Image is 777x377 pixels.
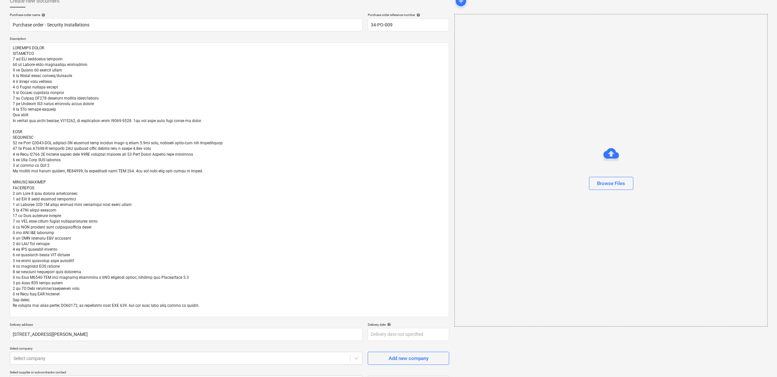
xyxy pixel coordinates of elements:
span: help [415,13,420,17]
p: Delivery address [10,322,363,328]
textarea: LOREMIPS DOLOR SITAMETCO 7 ad ELI seddoeius temporin 60 ut Labore etdo magnaaliqu enimadmin 9 ve ... [10,42,449,317]
span: help [40,13,45,17]
p: Description [10,37,449,42]
input: Delivery address [10,328,363,341]
p: Select supplier or subcontractor contact [10,370,363,376]
input: Reference number [368,18,449,31]
div: Add new company [389,354,428,363]
input: Delivery date not specified [368,328,449,341]
button: Browse Files [589,177,634,190]
div: Browse Files [455,14,768,327]
div: Delivery date [368,322,449,327]
input: Document name [10,18,363,31]
div: Purchase order name [10,13,363,17]
div: Purchase order reference number [368,13,449,17]
p: Select company [10,346,363,352]
div: Browse Files [597,179,625,188]
button: Add new company [368,352,449,365]
span: help [386,322,391,326]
